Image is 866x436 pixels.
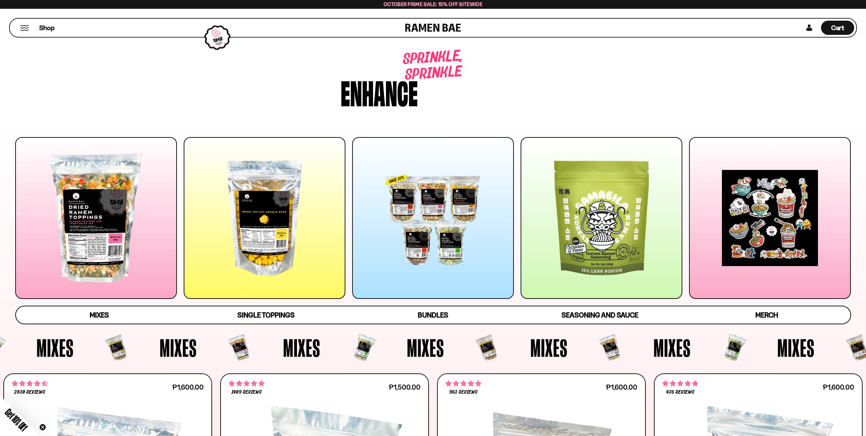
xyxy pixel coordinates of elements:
span: Shop [39,23,54,32]
span: Bundles [418,311,448,319]
div: ₱1,600.00 [606,384,637,390]
a: Mixes [16,306,183,324]
div: Enhance [341,75,418,108]
span: Mixes [654,335,691,360]
button: Mobile Menu Trigger [20,25,29,31]
a: Bundles [349,306,516,324]
span: Cart [831,24,844,32]
div: ₱1,600.00 [172,384,204,390]
div: ₱1,600.00 [823,384,854,390]
span: Mixes [37,335,74,360]
span: 963 reviews [449,390,478,395]
span: Single Toppings [237,311,295,319]
span: Mixes [407,335,444,360]
span: Get 10% Off [3,407,29,433]
a: Seasoning and Sauce [517,306,683,324]
span: Merch [755,311,778,319]
span: 4.76 stars [229,379,265,388]
span: 4.68 stars [12,379,48,388]
div: ₱1,500.00 [389,384,420,390]
span: 4.75 stars [446,379,481,388]
a: Shop [39,21,54,35]
span: 436 reviews [666,390,694,395]
div: Cart [821,19,854,37]
a: Merch [683,306,850,324]
span: 1409 reviews [231,390,261,395]
span: October Prime Sale: 15% off Sitewide [384,1,482,7]
span: Seasoning and Sauce [562,311,638,319]
span: Mixes [90,311,109,319]
span: 2830 reviews [14,390,45,395]
span: 4.76 stars [662,379,698,388]
span: Mixes [160,335,197,360]
button: Close teaser [39,424,46,431]
span: Mixes [530,335,568,360]
span: Mixes [283,335,320,360]
a: Single Toppings [183,306,349,324]
span: Mixes [777,335,815,360]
